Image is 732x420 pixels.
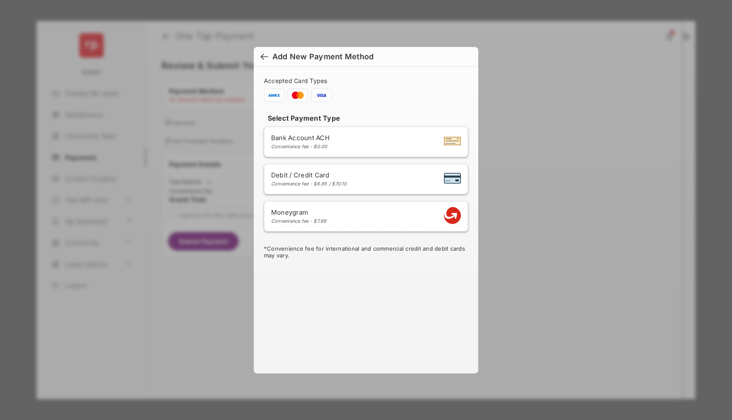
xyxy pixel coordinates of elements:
span: Moneygram [271,208,327,216]
div: Convenience fee - $0.00 [271,144,330,149]
div: Add New Payment Method [272,52,374,61]
h4: Select Payment Type [264,114,468,122]
div: * Convenience fee for international and commercial credit and debit cards may vary. [264,245,468,260]
div: Convenience fee - $7.99 [271,218,327,224]
span: Bank Account ACH [271,134,330,142]
span: Debit / Credit Card [271,171,347,179]
div: Convenience fee - $6.95 / $70.10 [271,181,347,187]
span: Accepted Card Types [264,77,331,84]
